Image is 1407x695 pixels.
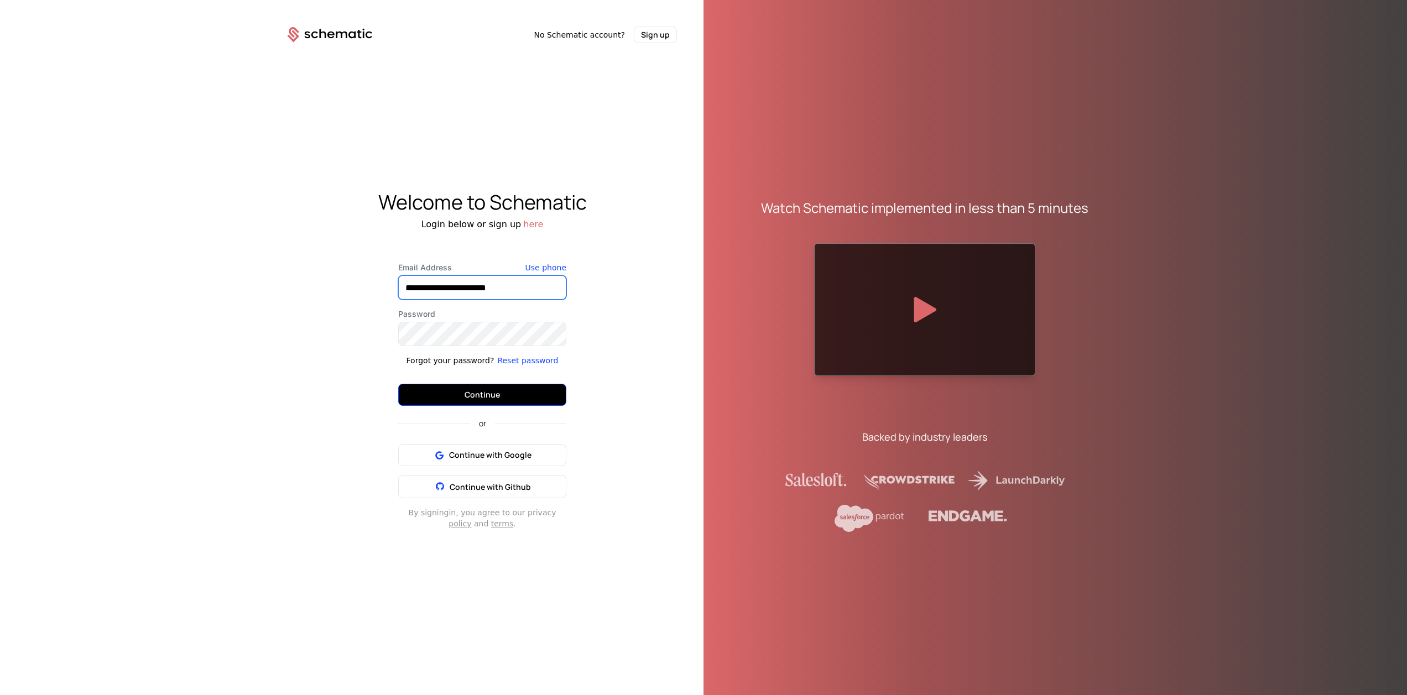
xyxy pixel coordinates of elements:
[450,482,531,492] span: Continue with Github
[398,444,566,466] button: Continue with Google
[398,507,566,529] div: By signing in , you agree to our privacy and .
[634,27,677,43] button: Sign up
[862,429,987,445] div: Backed by industry leaders
[491,519,514,528] a: terms
[449,519,471,528] a: policy
[470,420,495,427] span: or
[398,309,566,320] label: Password
[398,384,566,406] button: Continue
[523,218,543,231] button: here
[407,355,494,366] div: Forgot your password?
[261,191,703,213] div: Welcome to Schematic
[449,450,531,461] span: Continue with Google
[261,218,703,231] div: Login below or sign up
[398,475,566,498] button: Continue with Github
[534,29,625,40] span: No Schematic account?
[398,262,566,273] label: Email Address
[497,355,558,366] button: Reset password
[761,199,1088,217] div: Watch Schematic implemented in less than 5 minutes
[525,262,566,273] button: Use phone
